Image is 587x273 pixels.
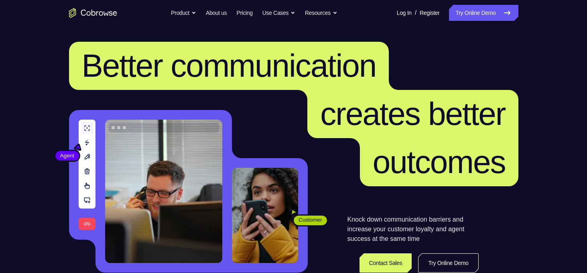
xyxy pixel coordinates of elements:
[415,8,416,18] span: /
[418,253,478,273] a: Try Online Demo
[449,5,518,21] a: Try Online Demo
[305,5,337,21] button: Resources
[262,5,295,21] button: Use Cases
[347,215,479,244] p: Knock down communication barriers and increase your customer loyalty and agent success at the sam...
[206,5,227,21] a: About us
[360,253,412,273] a: Contact Sales
[373,144,506,180] span: outcomes
[82,48,376,84] span: Better communication
[420,5,439,21] a: Register
[105,120,222,263] img: A customer support agent talking on the phone
[397,5,412,21] a: Log In
[232,168,298,263] img: A customer holding their phone
[69,8,117,18] a: Go to the home page
[320,96,505,132] span: creates better
[171,5,196,21] button: Product
[236,5,252,21] a: Pricing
